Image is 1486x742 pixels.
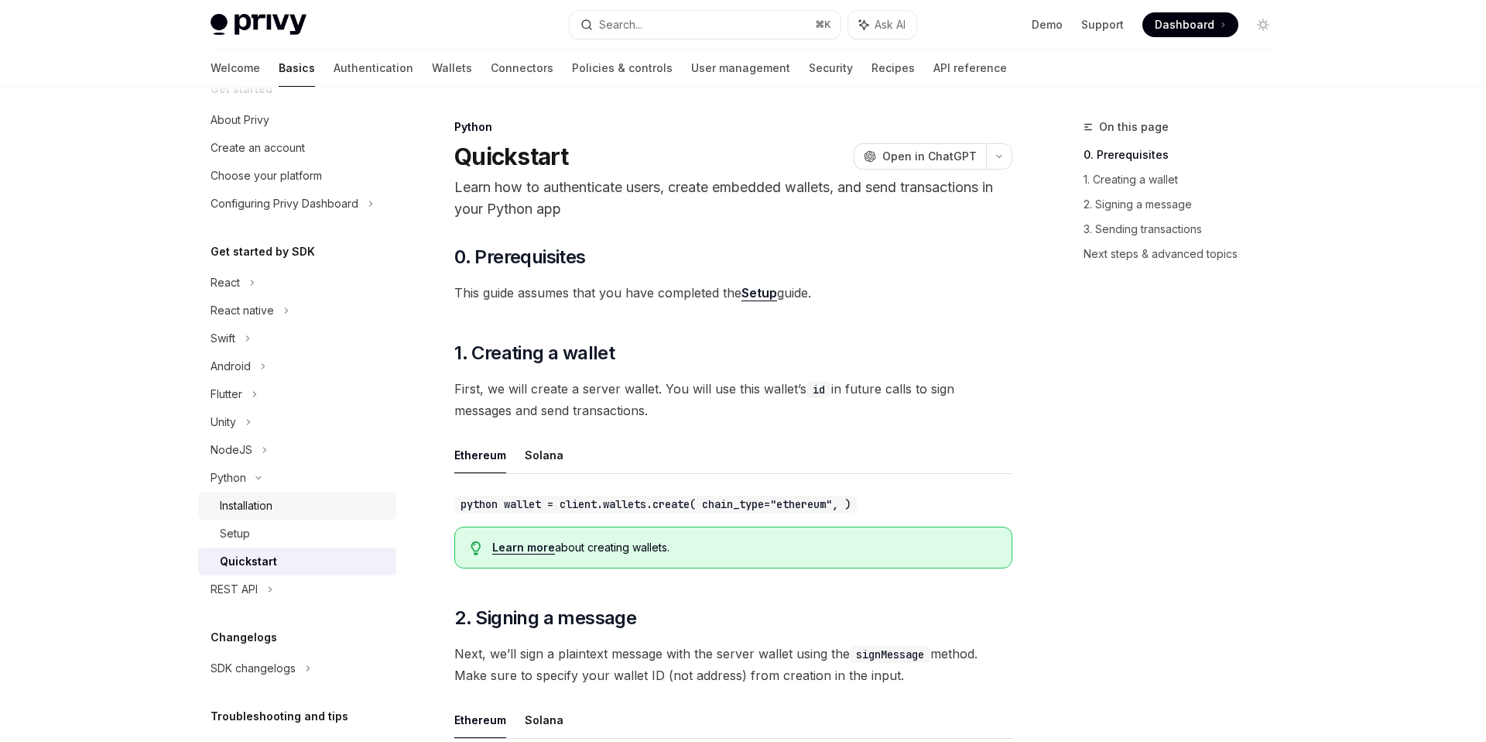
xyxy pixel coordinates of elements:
[1155,17,1214,33] span: Dashboard
[211,441,252,459] div: NodeJS
[454,643,1012,686] span: Next, we’ll sign a plaintext message with the server wallet using the method. Make sure to specif...
[570,11,841,39] button: Search...⌘K
[198,134,396,162] a: Create an account
[220,496,272,515] div: Installation
[741,285,777,301] a: Setup
[454,606,636,630] span: 2. Signing a message
[492,541,555,555] a: Learn more
[454,143,569,170] h1: Quickstart
[850,646,930,663] code: signMessage
[691,50,790,87] a: User management
[211,659,296,678] div: SDK changelogs
[211,357,251,376] div: Android
[1081,17,1124,33] a: Support
[198,106,396,134] a: About Privy
[198,492,396,520] a: Installation
[1251,12,1275,37] button: Toggle dark mode
[454,177,1012,220] p: Learn how to authenticate users, create embedded wallets, and send transactions in your Python app
[211,111,269,129] div: About Privy
[211,273,240,292] div: React
[809,50,853,87] a: Security
[1084,217,1288,242] a: 3. Sending transactions
[871,50,915,87] a: Recipes
[454,341,615,366] span: 1. Creating a wallet
[211,385,242,404] div: Flutter
[454,702,506,738] button: Ethereum
[454,245,585,270] span: 0. Prerequisites
[198,548,396,575] a: Quickstart
[1142,12,1238,37] a: Dashboard
[211,469,246,487] div: Python
[1084,192,1288,217] a: 2. Signing a message
[806,381,831,398] code: id
[815,19,831,31] span: ⌘ K
[491,50,553,87] a: Connectors
[1084,242,1288,266] a: Next steps & advanced topics
[854,143,986,170] button: Open in ChatGPT
[848,11,916,39] button: Ask AI
[198,520,396,548] a: Setup
[211,707,348,726] h5: Troubleshooting and tips
[211,242,315,261] h5: Get started by SDK
[220,524,250,543] div: Setup
[211,329,235,348] div: Swift
[334,50,413,87] a: Authentication
[432,50,472,87] a: Wallets
[882,149,977,164] span: Open in ChatGPT
[220,552,277,571] div: Quickstart
[599,15,642,34] div: Search...
[933,50,1007,87] a: API reference
[211,628,277,647] h5: Changelogs
[211,301,274,320] div: React native
[572,50,673,87] a: Policies & controls
[211,580,258,599] div: REST API
[1099,118,1169,136] span: On this page
[279,50,315,87] a: Basics
[471,541,481,555] svg: Tip
[454,437,506,473] button: Ethereum
[1084,143,1288,167] a: 0. Prerequisites
[525,702,563,738] button: Solana
[211,167,322,185] div: Choose your platform
[211,14,306,36] img: light logo
[211,413,236,431] div: Unity
[875,17,906,33] span: Ask AI
[1032,17,1063,33] a: Demo
[454,282,1012,304] span: This guide assumes that you have completed the guide.
[454,378,1012,421] span: First, we will create a server wallet. You will use this wallet’s in future calls to sign message...
[211,194,358,213] div: Configuring Privy Dashboard
[198,162,396,190] a: Choose your platform
[454,496,857,513] code: python wallet = client.wallets.create( chain_type="ethereum", )
[525,437,563,473] button: Solana
[492,540,996,555] div: about creating wallets.
[211,139,305,157] div: Create an account
[1084,167,1288,192] a: 1. Creating a wallet
[211,50,260,87] a: Welcome
[454,119,1012,135] div: Python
